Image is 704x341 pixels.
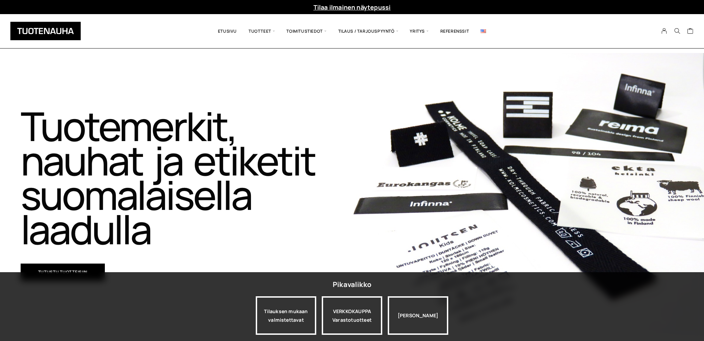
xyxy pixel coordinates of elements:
[352,53,704,336] img: Etusivu 1
[333,278,371,291] div: Pikavalikko
[322,296,382,335] div: VERKKOKAUPPA Varastotuotteet
[332,19,404,43] span: Tilaus / Tarjouspyyntö
[243,19,280,43] span: Tuotteet
[212,19,243,43] a: Etusivu
[388,296,448,335] div: [PERSON_NAME]
[481,29,486,33] img: English
[671,28,684,34] button: Search
[38,270,88,274] span: Tutustu tuotteisiin
[434,19,475,43] a: Referenssit
[10,22,81,40] img: Tuotenauha Oy
[21,264,105,281] a: Tutustu tuotteisiin
[687,28,694,36] a: Cart
[322,296,382,335] a: VERKKOKAUPPAVarastotuotteet
[280,19,332,43] span: Toimitustiedot
[658,28,671,34] a: My Account
[21,109,339,246] h1: Tuotemerkit, nauhat ja etiketit suomalaisella laadulla​
[404,19,434,43] span: Yritys
[256,296,316,335] a: Tilauksen mukaan valmistettavat
[313,3,391,11] a: Tilaa ilmainen näytepussi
